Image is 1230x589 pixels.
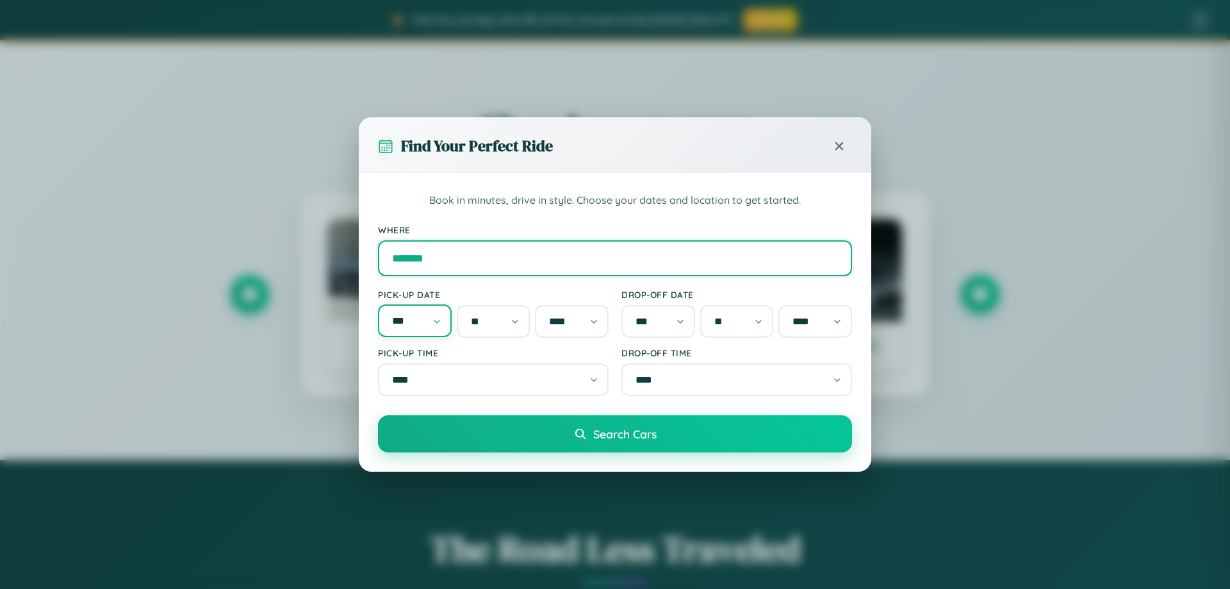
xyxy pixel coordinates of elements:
[378,289,609,300] label: Pick-up Date
[401,135,553,156] h3: Find Your Perfect Ride
[593,427,657,441] span: Search Cars
[378,224,852,235] label: Where
[378,347,609,358] label: Pick-up Time
[621,347,852,358] label: Drop-off Time
[378,192,852,209] p: Book in minutes, drive in style. Choose your dates and location to get started.
[621,289,852,300] label: Drop-off Date
[378,415,852,452] button: Search Cars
